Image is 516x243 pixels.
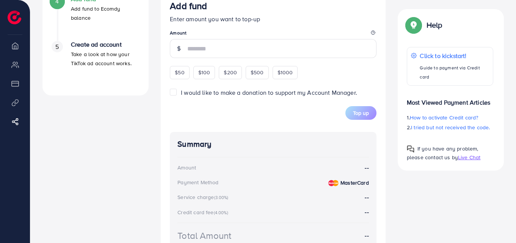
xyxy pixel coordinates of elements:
p: Take a look at how your TikTok ad account works. [71,50,140,68]
h3: Add fund [170,0,207,11]
span: If you have any problem, please contact us by [407,145,478,161]
legend: Amount [170,30,376,39]
div: Total Amount [177,229,231,242]
strong: MasterCard [340,179,369,187]
img: Popup guide [407,18,420,32]
img: Popup guide [407,145,414,153]
p: 2. [407,123,493,132]
li: Create ad account [42,41,149,86]
small: (3.00%) [214,194,229,201]
p: Help [427,20,442,30]
img: logo [8,11,21,24]
p: Most Viewed Payment Articles [407,92,493,107]
span: $50 [175,69,184,76]
div: Credit card fee [177,209,231,216]
p: Guide to payment via Credit card [420,63,489,82]
p: 1. [407,113,493,122]
strong: -- [365,193,369,201]
h4: Create ad account [71,41,140,48]
h4: Summary [177,140,369,149]
div: Service charge [177,193,231,201]
span: $500 [251,69,264,76]
strong: -- [365,208,369,216]
strong: -- [365,231,369,240]
p: Enter amount you want to top-up [170,14,376,24]
div: Payment Method [177,179,218,186]
span: $200 [224,69,237,76]
img: credit [328,180,339,186]
p: Add fund to Ecomdy balance [71,4,140,22]
button: Top up [345,106,376,120]
p: Click to kickstart! [420,51,489,60]
iframe: Chat [484,209,510,237]
small: (4.00%) [214,210,228,216]
span: $100 [198,69,210,76]
span: $1000 [278,69,293,76]
span: I tried but not received the code. [411,124,490,131]
span: How to activate Credit card? [410,114,478,121]
span: Top up [353,109,369,117]
span: 5 [55,42,59,51]
div: Amount [177,164,196,171]
span: I would like to make a donation to support my Account Manager. [181,88,357,97]
strong: -- [365,163,369,172]
span: Live Chat [458,154,480,161]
